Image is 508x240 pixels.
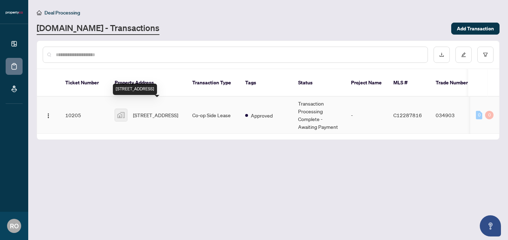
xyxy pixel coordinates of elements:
[37,10,42,15] span: home
[485,111,494,119] div: 0
[292,97,345,134] td: Transaction Processing Complete - Awaiting Payment
[60,69,109,97] th: Ticket Number
[388,69,430,97] th: MLS #
[10,221,19,231] span: RO
[434,47,450,63] button: download
[115,109,127,121] img: thumbnail-img
[345,97,388,134] td: -
[251,112,273,119] span: Approved
[393,112,422,118] span: C12287816
[109,69,187,97] th: Property Address
[477,47,494,63] button: filter
[43,109,54,121] button: Logo
[46,113,51,119] img: Logo
[60,97,109,134] td: 10205
[187,69,240,97] th: Transaction Type
[451,23,500,35] button: Add Transaction
[461,52,466,57] span: edit
[455,47,472,63] button: edit
[240,69,292,97] th: Tags
[430,69,479,97] th: Trade Number
[430,97,479,134] td: 034903
[44,10,80,16] span: Deal Processing
[187,97,240,134] td: Co-op Side Lease
[113,84,157,95] div: [STREET_ADDRESS]
[439,52,444,57] span: download
[476,111,482,119] div: 0
[133,111,178,119] span: [STREET_ADDRESS]
[37,22,159,35] a: [DOMAIN_NAME] - Transactions
[480,215,501,236] button: Open asap
[292,69,345,97] th: Status
[345,69,388,97] th: Project Name
[6,11,23,15] img: logo
[457,23,494,34] span: Add Transaction
[483,52,488,57] span: filter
